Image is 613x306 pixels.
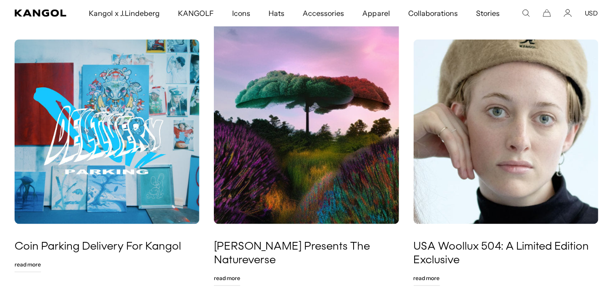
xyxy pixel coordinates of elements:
img: Coin Parking Delivery For Kangol [15,40,199,224]
summary: Search here [522,9,530,17]
a: USA Woollux 504: A Limited Edition Exclusive [414,241,598,268]
a: Read More [214,271,240,286]
a: Read More [15,258,41,272]
a: Read More [414,271,440,286]
img: USA Woollux 504: A Limited Edition Exclusive [414,40,598,224]
a: Account [564,9,572,17]
a: Kangol [15,10,67,17]
a: Coin Parking Delivery For Kangol [15,241,181,254]
a: [PERSON_NAME] Presents The Natureverse [214,241,399,268]
button: Cart [543,9,551,17]
button: USD [585,9,598,17]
